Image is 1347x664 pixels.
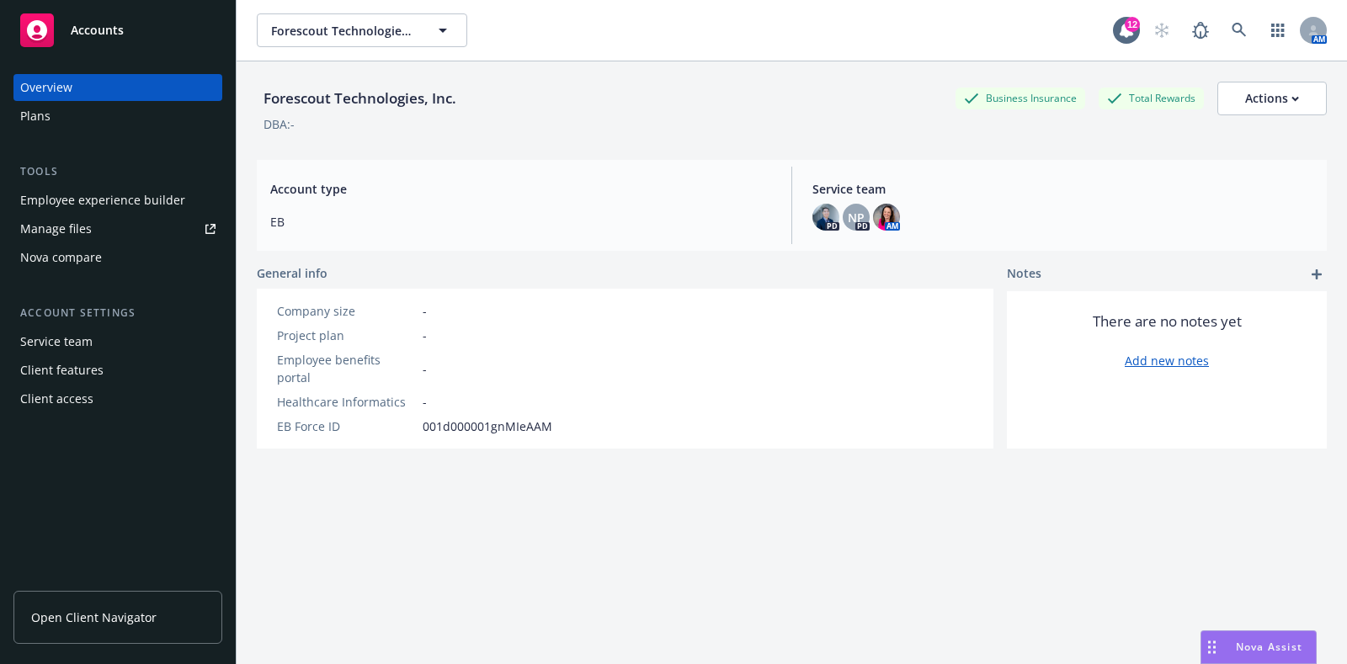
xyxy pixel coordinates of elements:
button: Forescout Technologies, Inc. [257,13,467,47]
button: Nova Assist [1201,630,1317,664]
div: Total Rewards [1099,88,1204,109]
span: Nova Assist [1236,640,1302,654]
span: EB [270,213,771,231]
div: Healthcare Informatics [277,393,416,411]
span: Service team [812,180,1313,198]
div: 12 [1125,17,1140,32]
a: Client access [13,385,222,412]
a: Employee experience builder [13,187,222,214]
span: - [423,393,427,411]
span: NP [848,209,865,226]
a: Search [1222,13,1256,47]
a: add [1307,264,1327,284]
button: Actions [1217,82,1327,115]
div: Business Insurance [956,88,1085,109]
span: - [423,302,427,320]
a: Plans [13,103,222,130]
div: Actions [1245,82,1299,114]
div: DBA: - [264,115,295,133]
div: Client features [20,357,104,384]
span: There are no notes yet [1093,311,1242,332]
img: photo [812,204,839,231]
a: Client features [13,357,222,384]
span: Account type [270,180,771,198]
img: photo [873,204,900,231]
div: EB Force ID [277,417,416,435]
a: Overview [13,74,222,101]
div: Drag to move [1201,631,1222,663]
span: Notes [1007,264,1041,284]
div: Company size [277,302,416,320]
a: Accounts [13,7,222,54]
a: Switch app [1261,13,1295,47]
a: Report a Bug [1184,13,1217,47]
div: Overview [20,74,72,101]
span: 001d000001gnMIeAAM [423,417,552,435]
a: Service team [13,328,222,355]
div: Employee benefits portal [277,351,416,386]
div: Plans [20,103,51,130]
div: Client access [20,385,93,412]
span: - [423,327,427,344]
div: Employee experience builder [20,187,185,214]
span: - [423,360,427,378]
div: Nova compare [20,244,102,271]
div: Forescout Technologies, Inc. [257,88,463,109]
span: Forescout Technologies, Inc. [271,22,417,40]
a: Add new notes [1125,352,1209,369]
div: Tools [13,163,222,180]
span: General info [257,264,327,282]
span: Accounts [71,24,124,37]
div: Account settings [13,305,222,321]
a: Manage files [13,215,222,242]
a: Nova compare [13,244,222,271]
span: Open Client Navigator [31,608,157,626]
div: Project plan [277,327,416,344]
div: Service team [20,328,93,355]
div: Manage files [20,215,92,242]
a: Start snowing [1145,13,1179,47]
